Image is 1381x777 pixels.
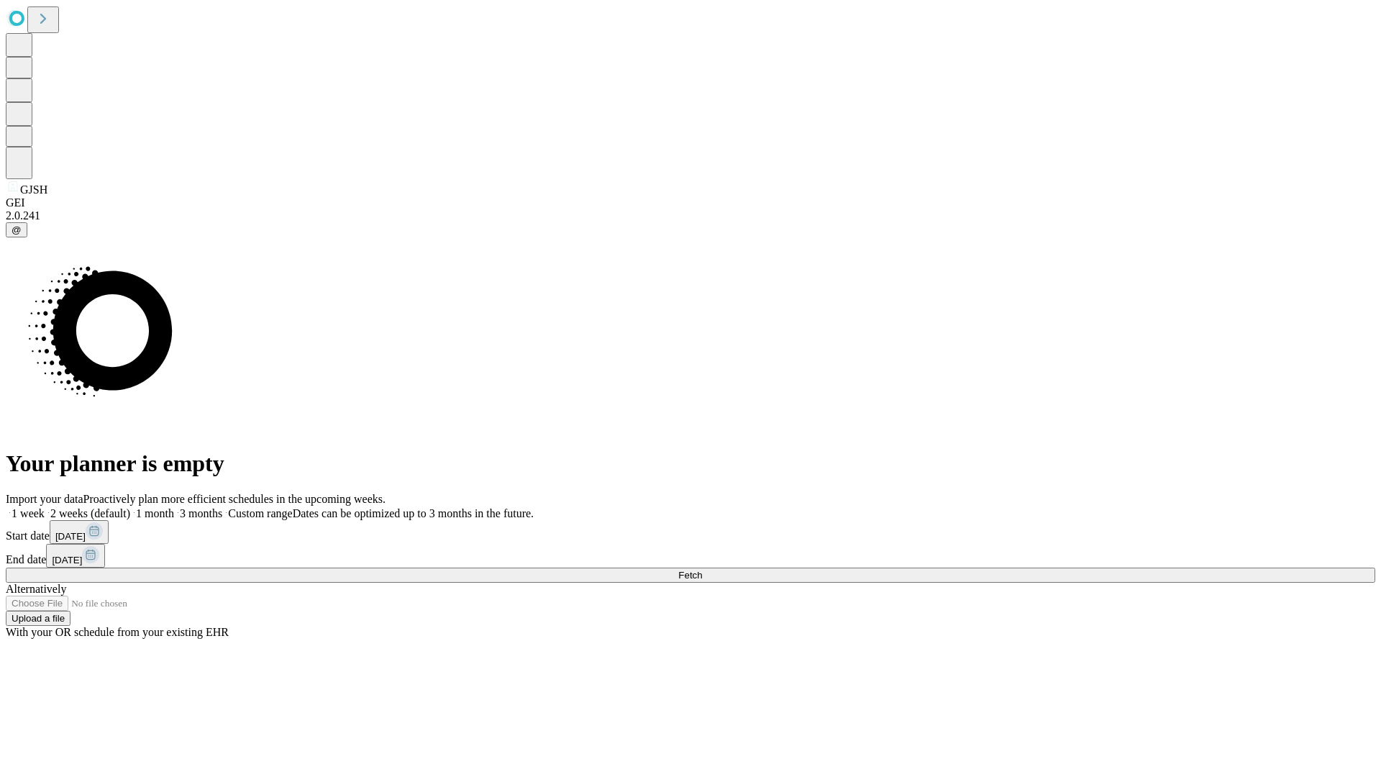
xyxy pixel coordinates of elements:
button: [DATE] [50,520,109,544]
span: 1 week [12,507,45,519]
span: Fetch [678,570,702,581]
span: Import your data [6,493,83,505]
div: End date [6,544,1375,568]
button: @ [6,222,27,237]
span: 2 weeks (default) [50,507,130,519]
span: [DATE] [52,555,82,565]
div: GEI [6,196,1375,209]
button: Upload a file [6,611,70,626]
span: GJSH [20,183,47,196]
button: [DATE] [46,544,105,568]
span: Alternatively [6,583,66,595]
button: Fetch [6,568,1375,583]
h1: Your planner is empty [6,450,1375,477]
div: 2.0.241 [6,209,1375,222]
span: 1 month [136,507,174,519]
span: Custom range [228,507,292,519]
span: @ [12,224,22,235]
span: [DATE] [55,531,86,542]
span: 3 months [180,507,222,519]
div: Start date [6,520,1375,544]
span: With your OR schedule from your existing EHR [6,626,229,638]
span: Proactively plan more efficient schedules in the upcoming weeks. [83,493,386,505]
span: Dates can be optimized up to 3 months in the future. [293,507,534,519]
